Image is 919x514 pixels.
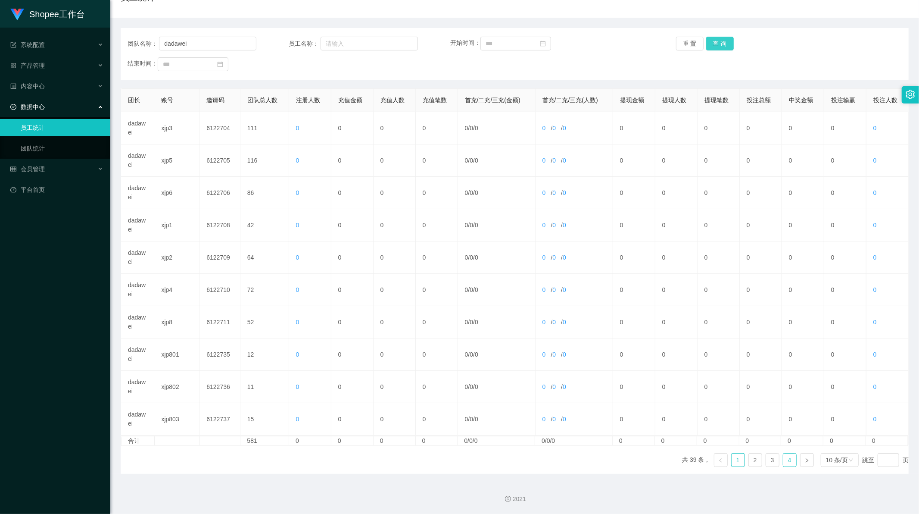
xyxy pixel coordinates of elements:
a: 1 [732,454,745,467]
td: 0 [374,112,416,144]
span: 0 [552,125,556,132]
td: 0 [374,209,416,241]
td: 0 [331,436,374,445]
td: / / [536,403,613,436]
td: 0 [331,274,374,306]
span: 0 [873,351,877,358]
td: 0 [824,274,866,306]
td: dadawei [121,371,154,403]
td: / / [458,306,536,338]
span: 0 [873,157,877,164]
span: 0 [465,416,468,423]
td: dadawei [121,274,154,306]
a: 团队统计 [21,140,103,157]
td: 6122709 [199,241,240,274]
i: 图标: appstore-o [10,63,16,69]
td: 0 [655,306,698,338]
td: 6122735 [199,338,240,371]
td: 0 [655,209,698,241]
td: dadawei [121,144,154,177]
td: 0 [655,112,698,144]
li: 下一页 [800,453,814,467]
span: 0 [465,351,468,358]
span: 0 [470,319,473,326]
td: / / [536,177,613,209]
td: 0 [331,306,374,338]
span: 0 [296,286,299,293]
td: 0 [613,274,655,306]
td: dadawei [121,241,154,274]
td: 0 [655,177,698,209]
td: xjp4 [154,274,199,306]
span: 0 [552,383,556,390]
td: 6122705 [199,144,240,177]
td: 0 [740,403,782,436]
span: 0 [552,254,556,261]
td: 0 [781,436,823,445]
td: dadawei [121,177,154,209]
span: 0 [475,222,478,229]
td: xjp2 [154,241,199,274]
span: 团队总人数 [247,97,277,103]
span: 0 [542,125,546,132]
li: 3 [766,453,779,467]
span: 0 [470,286,473,293]
span: 0 [465,157,468,164]
span: 0 [296,351,299,358]
td: 15 [240,403,289,436]
span: 0 [470,157,473,164]
i: 图标: calendar [540,41,546,47]
span: 0 [470,254,473,261]
td: 6122711 [199,306,240,338]
span: 提现笔数 [704,97,729,103]
td: 0 [782,241,824,274]
span: 提现人数 [662,97,686,103]
span: 首充/二充/三充(金额) [465,97,520,103]
td: 6122704 [199,112,240,144]
td: / / [536,274,613,306]
td: 0 [824,177,866,209]
td: 0 [740,209,782,241]
td: xjp1 [154,209,199,241]
td: 0 [824,306,866,338]
td: / / [536,338,613,371]
td: 0 [416,112,458,144]
td: 0 [782,338,824,371]
span: 0 [563,286,566,293]
span: 0 [563,319,566,326]
span: 0 [873,286,877,293]
td: 0 [782,403,824,436]
span: 员工名称： [289,39,320,48]
span: 0 [470,189,473,196]
td: 0 [740,241,782,274]
span: 结束时间： [128,60,158,67]
td: 0 [655,144,698,177]
span: 数据中心 [10,103,45,110]
li: 4 [783,453,797,467]
span: 0 [296,157,299,164]
span: 会员管理 [10,166,45,172]
span: 0 [475,125,478,132]
span: 0 [563,351,566,358]
span: 0 [465,222,468,229]
td: xjp803 [154,403,199,436]
td: 0/0/0 [535,436,613,445]
span: 0 [296,189,299,196]
td: 0 [740,371,782,403]
img: logo.9652507e.png [10,9,24,21]
td: 0 [698,338,740,371]
td: / / [458,177,536,209]
td: 6122706 [199,177,240,209]
i: 图标: calendar [217,61,223,67]
span: 0 [475,416,478,423]
td: / / [458,403,536,436]
span: 0 [873,222,877,229]
i: 图标: form [10,42,16,48]
td: / / [536,144,613,177]
span: 0 [465,125,468,132]
i: 图标: left [718,458,723,463]
span: 充值金额 [338,97,362,103]
td: 0 [782,112,824,144]
span: 邀请码 [206,97,224,103]
span: 中奖金额 [789,97,813,103]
